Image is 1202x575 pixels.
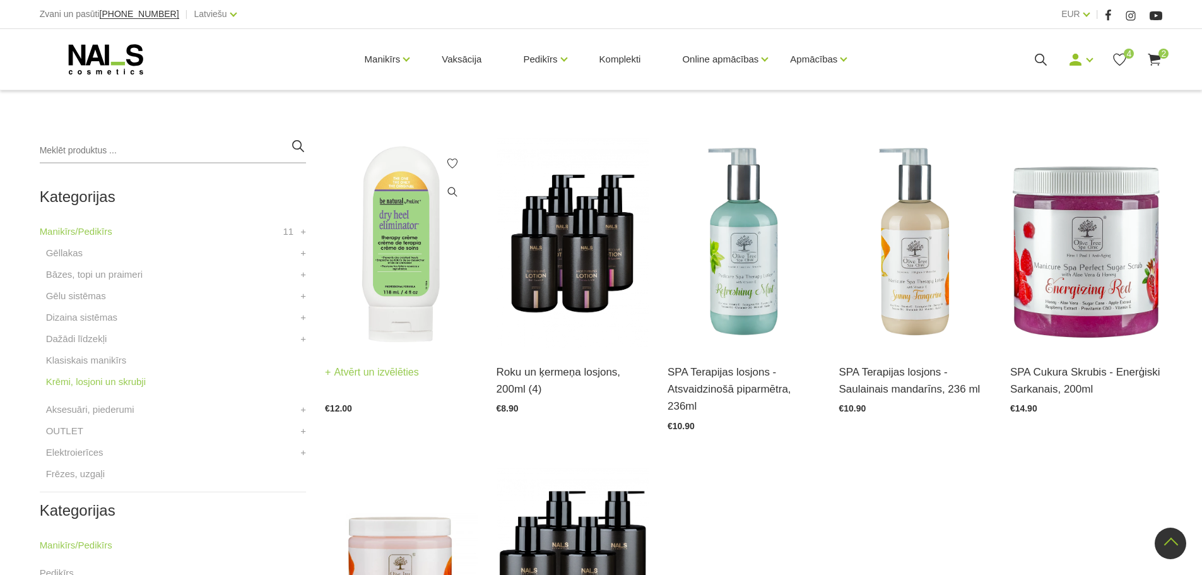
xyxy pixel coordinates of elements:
[790,34,837,85] a: Apmācības
[497,403,519,413] span: €8.90
[1112,52,1128,68] a: 4
[300,310,306,325] a: +
[300,424,306,439] a: +
[283,224,293,239] span: 11
[1010,138,1162,348] img: Īpaši ieteikts sausai un raupjai ādai. Unikāls vitamīnu un enerģijas skrubis ar ādas atjaunošanas...
[300,224,306,239] a: +
[668,138,820,348] img: Atsvaidzinošs Spa Tearpijas losjons pēdām/kājām ar piparmētras aromātu.Spa Terapijas pēdu losjons...
[46,445,103,460] a: Elektroierīces
[46,402,134,417] a: Aksesuāri, piederumi
[668,421,695,431] span: €10.90
[186,6,188,22] span: |
[100,9,179,19] a: [PHONE_NUMBER]
[325,364,419,381] a: Atvērt un izvēlēties
[325,138,477,348] img: Krēms novērš uzstaigājumu rašanos, pēdu plaisāšanu, varžacu veidošanos. Labākais risinājums, lai ...
[46,424,83,439] a: OUTLET
[365,34,401,85] a: Manikīrs
[46,331,107,347] a: Dažādi līdzekļi
[300,445,306,460] a: +
[40,138,306,163] input: Meklēt produktus ...
[432,29,492,90] a: Vaksācija
[300,288,306,304] a: +
[300,246,306,261] a: +
[497,364,649,398] a: Roku un ķermeņa losjons, 200ml (4)
[46,246,83,261] a: Gēllakas
[46,374,146,389] a: Krēmi, losjoni un skrubji
[1061,6,1080,21] a: EUR
[300,331,306,347] a: +
[46,466,105,482] a: Frēzes, uzgaļi
[682,34,758,85] a: Online apmācības
[46,310,117,325] a: Dizaina sistēmas
[1146,52,1162,68] a: 2
[839,364,991,398] a: SPA Terapijas losjons - Saulainais mandarīns, 236 ml
[839,138,991,348] img: SPA Terapijas losjons - Saulainais mandarīns, 236 mlNodrošina ar vitamīniem, intensīvi atjauno un...
[40,224,112,239] a: Manikīrs/Pedikīrs
[589,29,651,90] a: Komplekti
[300,267,306,282] a: +
[1010,364,1162,398] a: SPA Cukura Skrubis - Enerģiski Sarkanais, 200ml
[46,267,143,282] a: Bāzes, topi un praimeri
[194,6,227,21] a: Latviešu
[668,364,820,415] a: SPA Terapijas losjons - Atsvaidzinošā piparmētra, 236ml
[523,34,557,85] a: Pedikīrs
[46,353,127,368] a: Klasiskais manikīrs
[46,288,106,304] a: Gēlu sistēmas
[325,403,352,413] span: €12.00
[839,403,866,413] span: €10.90
[40,502,306,519] h2: Kategorijas
[40,538,112,553] a: Manikīrs/Pedikīrs
[40,6,179,22] div: Zvani un pasūti
[497,138,649,348] img: BAROJOŠS roku un ķermeņa LOSJONSBALI COCONUT barojošs roku un ķermeņa losjons paredzēts jebkura t...
[1158,49,1169,59] span: 2
[1096,6,1099,22] span: |
[40,189,306,205] h2: Kategorijas
[300,402,306,417] a: +
[1124,49,1134,59] span: 4
[1010,403,1037,413] span: €14.90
